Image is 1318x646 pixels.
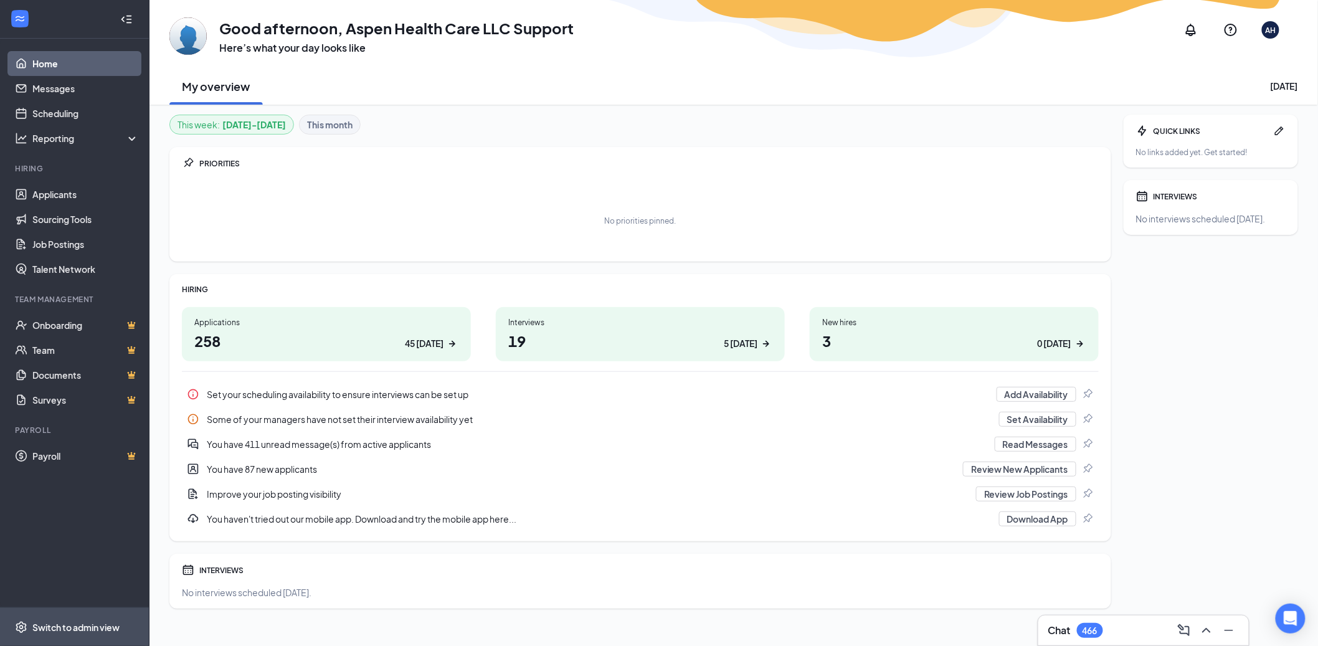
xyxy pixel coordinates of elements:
[32,387,139,412] a: SurveysCrown
[760,338,772,350] svg: ArrowRight
[15,425,136,435] div: Payroll
[182,382,1099,407] div: Set your scheduling availability to ensure interviews can be set up
[187,513,199,525] svg: Download
[15,621,27,634] svg: Settings
[32,182,139,207] a: Applicants
[508,330,772,351] h1: 19
[182,482,1099,506] div: Improve your job posting visibility
[405,337,443,350] div: 45 [DATE]
[178,118,286,131] div: This week :
[810,307,1099,361] a: New hires30 [DATE]ArrowRight
[187,438,199,450] svg: DoubleChatActive
[1154,191,1286,202] div: INTERVIEWS
[32,76,139,101] a: Messages
[194,317,458,328] div: Applications
[822,317,1086,328] div: New hires
[1081,488,1094,500] svg: Pin
[182,564,194,576] svg: Calendar
[1177,623,1192,638] svg: ComposeMessage
[207,513,992,525] div: You haven't tried out our mobile app. Download and try the mobile app here...
[1048,624,1071,637] h3: Chat
[182,157,194,169] svg: Pin
[219,17,574,39] h1: Good afternoon, Aspen Health Care LLC Support
[32,101,139,126] a: Scheduling
[15,163,136,174] div: Hiring
[32,132,140,145] div: Reporting
[182,457,1099,482] div: You have 87 new applicants
[1273,125,1286,137] svg: Pen
[15,294,136,305] div: Team Management
[1136,147,1286,158] div: No links added yet. Get started!
[1266,25,1276,36] div: AH
[182,432,1099,457] a: DoubleChatActiveYou have 411 unread message(s) from active applicantsRead MessagesPin
[995,437,1076,452] button: Read Messages
[1221,623,1236,638] svg: Minimize
[207,488,969,500] div: Improve your job posting visibility
[187,463,199,475] svg: UserEntity
[187,388,199,401] svg: Info
[724,337,757,350] div: 5 [DATE]
[32,444,139,468] a: PayrollCrown
[1199,623,1214,638] svg: ChevronUp
[187,413,199,425] svg: Info
[120,13,133,26] svg: Collapse
[32,51,139,76] a: Home
[1219,620,1239,640] button: Minimize
[1271,80,1298,92] div: [DATE]
[194,330,458,351] h1: 258
[32,621,120,634] div: Switch to admin view
[182,457,1099,482] a: UserEntityYou have 87 new applicantsReview New ApplicantsPin
[605,216,676,226] div: No priorities pinned.
[169,17,207,55] img: Aspen Health Care LLC Support
[182,432,1099,457] div: You have 411 unread message(s) from active applicants
[182,382,1099,407] a: InfoSet your scheduling availability to ensure interviews can be set upAdd AvailabilityPin
[14,12,26,25] svg: WorkstreamLogo
[182,506,1099,531] div: You haven't tried out our mobile app. Download and try the mobile app here...
[199,565,1099,576] div: INTERVIEWS
[182,407,1099,432] div: Some of your managers have not set their interview availability yet
[182,307,471,361] a: Applications25845 [DATE]ArrowRight
[182,482,1099,506] a: DocumentAddImprove your job posting visibilityReview Job PostingsPin
[222,118,286,131] b: [DATE] - [DATE]
[1081,438,1094,450] svg: Pin
[1074,338,1086,350] svg: ArrowRight
[199,158,1099,169] div: PRIORITIES
[32,338,139,363] a: TeamCrown
[822,330,1086,351] h1: 3
[1081,463,1094,475] svg: Pin
[976,487,1076,501] button: Review Job Postings
[187,488,199,500] svg: DocumentAdd
[219,41,574,55] h3: Here’s what your day looks like
[1174,620,1194,640] button: ComposeMessage
[508,317,772,328] div: Interviews
[1197,620,1216,640] button: ChevronUp
[32,313,139,338] a: OnboardingCrown
[1136,190,1149,202] svg: Calendar
[1081,513,1094,525] svg: Pin
[1083,625,1098,636] div: 466
[182,284,1099,295] div: HIRING
[307,118,353,131] b: This month
[32,207,139,232] a: Sourcing Tools
[1136,125,1149,137] svg: Bolt
[1136,212,1286,225] div: No interviews scheduled [DATE].
[183,78,250,94] h2: My overview
[1154,126,1268,136] div: QUICK LINKS
[446,338,458,350] svg: ArrowRight
[496,307,785,361] a: Interviews195 [DATE]ArrowRight
[32,363,139,387] a: DocumentsCrown
[207,463,955,475] div: You have 87 new applicants
[182,407,1099,432] a: InfoSome of your managers have not set their interview availability yetSet AvailabilityPin
[15,132,27,145] svg: Analysis
[1038,337,1071,350] div: 0 [DATE]
[999,412,1076,427] button: Set Availability
[182,586,1099,599] div: No interviews scheduled [DATE].
[999,511,1076,526] button: Download App
[1223,22,1238,37] svg: QuestionInfo
[207,413,992,425] div: Some of your managers have not set their interview availability yet
[1183,22,1198,37] svg: Notifications
[182,506,1099,531] a: DownloadYou haven't tried out our mobile app. Download and try the mobile app here...Download AppPin
[207,388,989,401] div: Set your scheduling availability to ensure interviews can be set up
[207,438,987,450] div: You have 411 unread message(s) from active applicants
[1276,604,1306,634] div: Open Intercom Messenger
